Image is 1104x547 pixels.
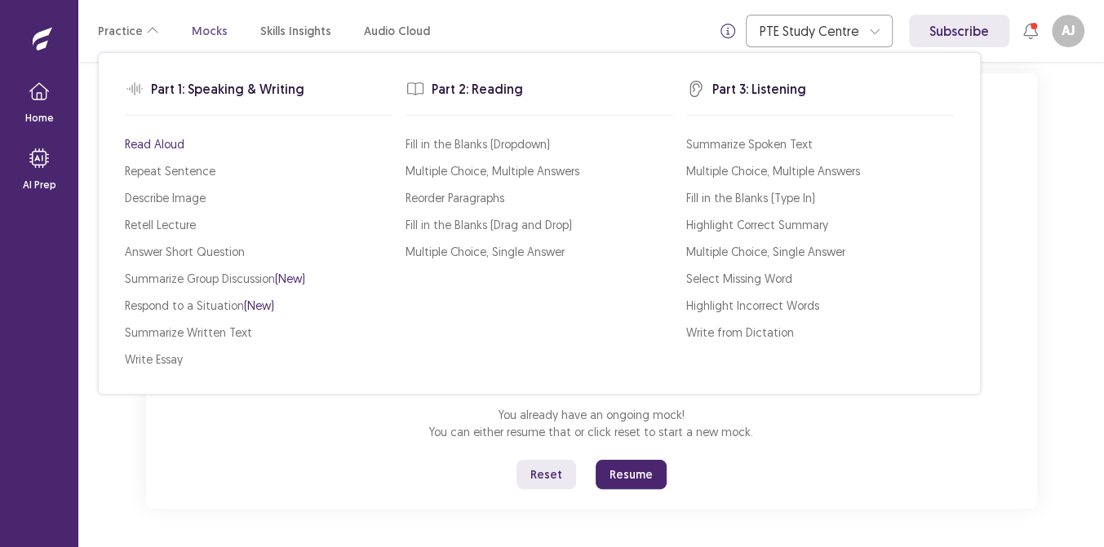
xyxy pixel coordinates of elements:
div: PTE Study Centre [760,15,861,46]
span: (New) [244,298,274,312]
p: Home [25,111,54,126]
a: Multiple Choice, Single Answer [686,243,845,260]
span: (New) [275,271,305,285]
a: Fill in the Blanks (Type In) [686,189,815,206]
a: Highlight Correct Summary [686,216,828,233]
a: Mocks [192,23,228,40]
p: Summarize Group Discussion [125,270,305,287]
button: Resume [596,460,667,489]
a: Select Missing Word [686,270,792,287]
a: Multiple Choice, Multiple Answers [406,162,579,179]
a: Repeat Sentence [125,162,215,179]
a: Skills Insights [260,23,331,40]
a: Summarize Group Discussion(New) [125,270,305,287]
a: Summarize Spoken Text [686,135,813,152]
button: AJ [1052,15,1084,47]
p: Part 3: Listening [712,79,806,99]
a: Multiple Choice, Multiple Answers [686,162,860,179]
a: Summarize Written Text [125,324,252,341]
p: AI Prep [23,178,56,192]
a: Fill in the Blanks (Drag and Drop) [406,216,572,233]
p: Part 2: Reading [432,79,523,99]
a: Describe Image [125,189,206,206]
p: Respond to a Situation [125,297,274,314]
p: You already have an ongoing mock! You can either resume that or click reset to start a new mock. [429,406,753,440]
a: Multiple Choice, Single Answer [406,243,565,260]
a: Audio Cloud [364,23,430,40]
button: Practice [98,16,159,46]
a: Retell Lecture [125,216,196,233]
a: Respond to a Situation(New) [125,297,274,314]
button: info [713,16,743,46]
a: Read Aloud [125,135,184,152]
a: Subscribe [909,15,1009,47]
a: Answer Short Question [125,243,245,260]
a: Write from Dictation [686,324,794,341]
a: Highlight Incorrect Words [686,297,819,314]
p: Part 1: Speaking & Writing [151,79,304,99]
button: Reset [517,460,576,489]
a: Write Essay [125,351,183,368]
a: Reorder Paragraphs [406,189,504,206]
a: Fill in the Blanks (Dropdown) [406,135,550,152]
